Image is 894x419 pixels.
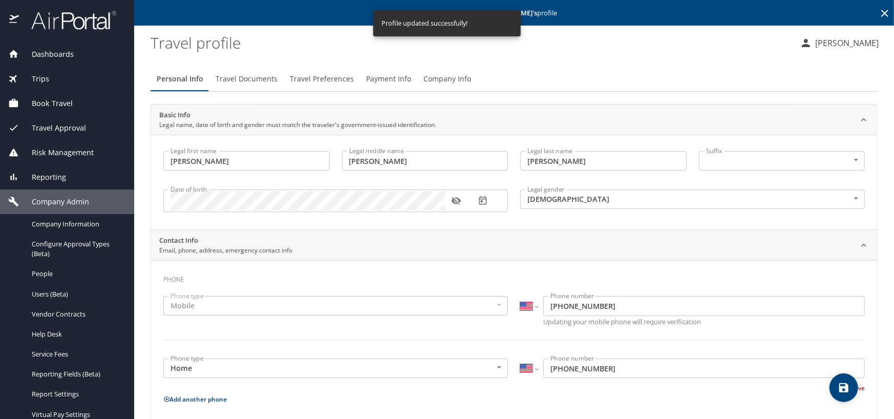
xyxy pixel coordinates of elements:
[19,172,66,183] span: Reporting
[19,98,73,109] span: Book Travel
[151,27,792,58] h1: Travel profile
[32,369,122,379] span: Reporting Fields (Beta)
[290,73,354,86] span: Travel Preferences
[151,230,877,261] div: Contact InfoEmail, phone, address, emergency contact info
[151,67,878,91] div: Profile
[137,10,891,16] p: Editing profile
[32,389,122,399] span: Report Settings
[32,329,122,339] span: Help Desk
[520,190,865,209] div: [DEMOGRAPHIC_DATA]
[20,10,116,30] img: airportal-logo.png
[151,104,877,135] div: Basic InfoLegal name, date of birth and gender must match the traveler's government-issued identi...
[151,135,877,229] div: Basic InfoLegal name, date of birth and gender must match the traveler's government-issued identi...
[9,10,20,30] img: icon-airportal.png
[157,73,203,86] span: Personal Info
[366,73,411,86] span: Payment Info
[159,236,292,246] h2: Contact Info
[159,110,436,120] h2: Basic Info
[163,359,508,378] div: Home
[19,196,89,207] span: Company Admin
[32,239,122,259] span: Configure Approval Types (Beta)
[19,49,74,60] span: Dashboards
[32,219,122,229] span: Company Information
[216,73,278,86] span: Travel Documents
[829,373,858,402] button: save
[163,268,865,286] h3: Phone
[19,122,86,134] span: Travel Approval
[812,37,879,49] p: [PERSON_NAME]
[159,120,436,130] p: Legal name, date of birth and gender must match the traveler's government-issued identification.
[32,349,122,359] span: Service Fees
[32,269,122,279] span: People
[381,13,467,33] div: Profile updated successfully!
[543,319,865,325] p: Updating your mobile phone will require verification
[163,395,227,404] button: Add another phone
[32,289,122,299] span: Users (Beta)
[163,296,508,316] div: Mobile
[796,34,883,52] button: [PERSON_NAME]
[159,246,292,255] p: Email, phone, address, emergency contact info
[423,73,471,86] span: Company Info
[19,147,94,158] span: Risk Management
[699,151,865,171] div: ​
[19,73,49,85] span: Trips
[32,309,122,319] span: Vendor Contracts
